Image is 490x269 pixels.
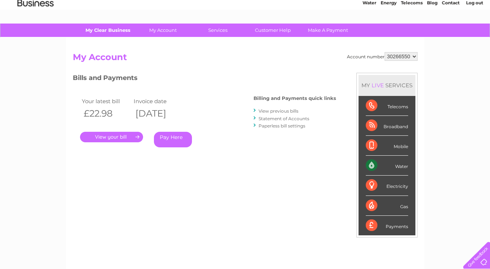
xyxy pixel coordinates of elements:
[259,116,309,121] a: Statement of Accounts
[243,24,303,37] a: Customer Help
[353,4,403,13] a: 0333 014 3131
[73,52,418,66] h2: My Account
[366,96,408,116] div: Telecoms
[347,52,418,61] div: Account number
[80,106,132,121] th: £22.98
[132,96,184,106] td: Invoice date
[188,24,248,37] a: Services
[366,116,408,136] div: Broadband
[74,4,416,35] div: Clear Business is a trading name of Verastar Limited (registered in [GEOGRAPHIC_DATA] No. 3667643...
[259,123,305,129] a: Paperless bill settings
[359,75,415,96] div: MY SERVICES
[442,31,460,36] a: Contact
[366,196,408,216] div: Gas
[366,176,408,196] div: Electricity
[80,132,143,142] a: .
[381,31,397,36] a: Energy
[366,216,408,235] div: Payments
[80,96,132,106] td: Your latest bill
[154,132,192,147] a: Pay Here
[259,108,298,114] a: View previous bills
[366,136,408,156] div: Mobile
[401,31,423,36] a: Telecoms
[132,106,184,121] th: [DATE]
[73,73,336,85] h3: Bills and Payments
[17,19,54,41] img: logo.png
[298,24,358,37] a: Make A Payment
[363,31,376,36] a: Water
[78,24,138,37] a: My Clear Business
[466,31,483,36] a: Log out
[366,156,408,176] div: Water
[427,31,437,36] a: Blog
[370,82,385,89] div: LIVE
[133,24,193,37] a: My Account
[254,96,336,101] h4: Billing and Payments quick links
